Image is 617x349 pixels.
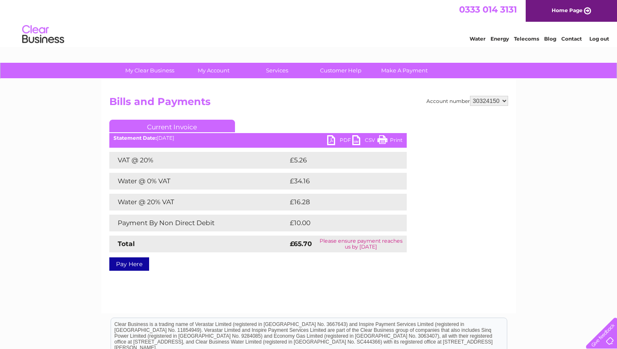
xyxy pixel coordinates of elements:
img: logo.png [22,22,65,47]
td: Payment By Non Direct Debit [109,215,288,231]
a: Telecoms [514,36,539,42]
a: 0333 014 3131 [459,4,517,15]
a: Water [470,36,485,42]
a: Current Invoice [109,120,235,132]
a: Energy [491,36,509,42]
td: £5.26 [288,152,387,169]
a: Customer Help [306,63,375,78]
a: Pay Here [109,257,149,271]
div: Account number [426,96,508,106]
td: £34.16 [288,173,389,190]
div: Clear Business is a trading name of Verastar Limited (registered in [GEOGRAPHIC_DATA] No. 3667643... [111,5,507,41]
a: My Account [179,63,248,78]
a: Blog [544,36,556,42]
a: PDF [327,135,352,147]
strong: £65.70 [290,240,312,248]
td: Water @ 20% VAT [109,194,288,210]
td: £10.00 [288,215,390,231]
strong: Total [118,240,135,248]
h2: Bills and Payments [109,96,508,112]
a: My Clear Business [115,63,184,78]
a: Make A Payment [370,63,439,78]
td: VAT @ 20% [109,152,288,169]
a: Print [377,135,403,147]
td: Water @ 0% VAT [109,173,288,190]
b: Statement Date: [114,135,157,141]
a: Services [243,63,312,78]
td: £16.28 [288,194,389,210]
a: Contact [561,36,582,42]
a: Log out [589,36,609,42]
a: CSV [352,135,377,147]
td: Please ensure payment reaches us by [DATE] [315,236,407,252]
div: [DATE] [109,135,407,141]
